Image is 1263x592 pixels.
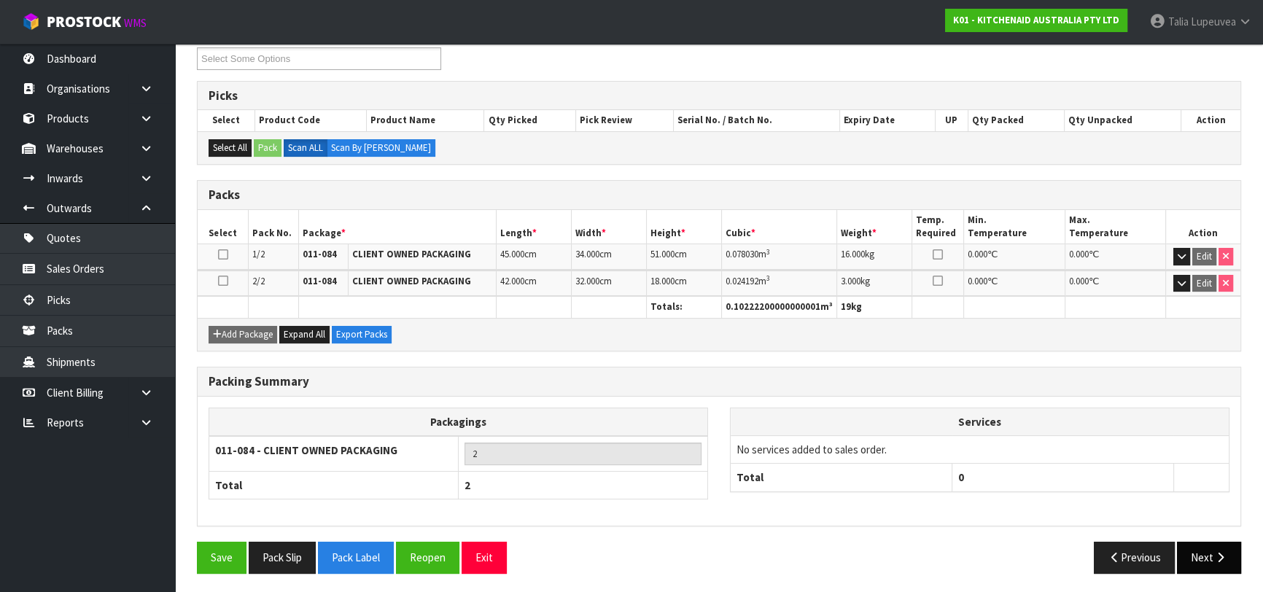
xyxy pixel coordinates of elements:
[254,110,366,131] th: Product Code
[575,275,599,287] span: 32.000
[647,297,722,318] th: Totals:
[318,542,394,573] button: Pack Label
[726,275,758,287] span: 0.024192
[215,443,397,457] strong: 011-084 - CLIENT OWNED PACKAGING
[1069,248,1089,260] span: 0.000
[837,270,912,296] td: kg
[462,542,507,573] button: Exit
[352,275,471,287] strong: CLIENT OWNED PACKAGING
[209,472,459,499] th: Total
[496,270,571,296] td: cm
[198,110,254,131] th: Select
[252,275,265,287] span: 2/2
[1177,542,1241,573] button: Next
[571,210,646,244] th: Width
[964,270,1065,296] td: ℃
[964,210,1065,244] th: Min. Temperature
[496,244,571,270] td: cm
[209,188,1229,202] h3: Packs
[1191,15,1236,28] span: Lupeuvea
[209,408,708,436] th: Packagings
[1065,270,1165,296] td: ℃
[953,14,1119,26] strong: K01 - KITCHENAID AUSTRALIA PTY LTD
[1192,248,1216,265] button: Edit
[968,110,1064,131] th: Qty Packed
[209,139,252,157] button: Select All
[1065,244,1165,270] td: ℃
[841,275,860,287] span: 3.000
[484,110,576,131] th: Qty Picked
[766,247,770,257] sup: 3
[209,326,277,343] button: Add Package
[279,326,330,343] button: Expand All
[726,300,820,313] span: 0.10222200000000001
[124,16,147,30] small: WMS
[1166,210,1240,244] th: Action
[968,275,987,287] span: 0.000
[571,244,646,270] td: cm
[47,12,121,31] span: ProStock
[731,436,1229,464] td: No services added to sales order.
[1094,542,1175,573] button: Previous
[841,300,851,313] span: 19
[839,110,935,131] th: Expiry Date
[284,328,325,340] span: Expand All
[576,110,674,131] th: Pick Review
[722,297,837,318] th: m³
[1069,275,1089,287] span: 0.000
[945,9,1127,32] a: K01 - KITCHENAID AUSTRALIA PTY LTD
[298,210,496,244] th: Package
[209,375,1229,389] h3: Packing Summary
[1065,210,1165,244] th: Max. Temperature
[209,89,1229,103] h3: Picks
[841,248,865,260] span: 16.000
[500,275,524,287] span: 42.000
[1065,110,1181,131] th: Qty Unpacked
[650,275,675,287] span: 18.000
[249,542,316,573] button: Pack Slip
[674,110,840,131] th: Serial No. / Batch No.
[837,210,912,244] th: Weight
[367,110,484,131] th: Product Name
[496,210,571,244] th: Length
[500,248,524,260] span: 45.000
[248,210,298,244] th: Pack No.
[837,297,912,318] th: kg
[1168,15,1189,28] span: Talia
[197,17,1241,585] span: Pack
[575,248,599,260] span: 34.000
[252,248,265,260] span: 1/2
[968,248,987,260] span: 0.000
[731,464,952,491] th: Total
[352,248,471,260] strong: CLIENT OWNED PACKAGING
[198,210,248,244] th: Select
[912,210,964,244] th: Temp. Required
[722,270,837,296] td: m
[254,139,281,157] button: Pack
[722,244,837,270] td: m
[1181,110,1240,131] th: Action
[650,248,675,260] span: 51.000
[647,244,722,270] td: cm
[837,244,912,270] td: kg
[303,248,337,260] strong: 011-084
[22,12,40,31] img: cube-alt.png
[964,244,1065,270] td: ℃
[332,326,392,343] button: Export Packs
[284,139,327,157] label: Scan ALL
[303,275,337,287] strong: 011-084
[465,478,470,492] span: 2
[958,470,964,484] span: 0
[935,110,968,131] th: UP
[1192,275,1216,292] button: Edit
[647,270,722,296] td: cm
[396,542,459,573] button: Reopen
[327,139,435,157] label: Scan By [PERSON_NAME]
[726,248,758,260] span: 0.078030
[647,210,722,244] th: Height
[731,408,1229,436] th: Services
[571,270,646,296] td: cm
[766,273,770,283] sup: 3
[722,210,837,244] th: Cubic
[197,542,246,573] button: Save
